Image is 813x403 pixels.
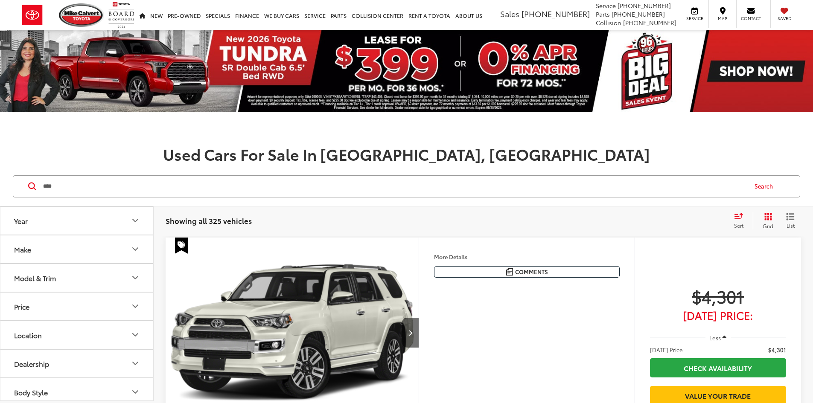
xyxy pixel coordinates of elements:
[618,1,671,10] span: [PHONE_NUMBER]
[763,222,773,229] span: Grid
[650,358,786,377] a: Check Availability
[14,331,42,339] div: Location
[709,334,721,342] span: Less
[14,217,28,225] div: Year
[0,207,154,235] button: YearYear
[130,330,140,340] div: Location
[130,215,140,226] div: Year
[768,345,786,354] span: $4,301
[0,264,154,292] button: Model & TrimModel & Trim
[130,358,140,368] div: Dealership
[42,176,746,197] input: Search by Make, Model, or Keyword
[434,266,620,278] button: Comments
[612,10,665,18] span: [PHONE_NUMBER]
[130,387,140,397] div: Body Style
[14,388,48,396] div: Body Style
[130,273,140,283] div: Model & Trim
[130,301,140,311] div: Price
[705,330,731,345] button: Less
[14,302,29,310] div: Price
[166,215,252,226] span: Showing all 325 vehicles
[0,350,154,377] button: DealershipDealership
[713,15,732,21] span: Map
[741,15,761,21] span: Contact
[734,222,743,229] span: Sort
[650,311,786,319] span: [DATE] Price:
[746,176,785,197] button: Search
[685,15,704,21] span: Service
[786,222,795,229] span: List
[0,235,154,263] button: MakeMake
[650,285,786,307] span: $4,301
[775,15,794,21] span: Saved
[623,18,676,27] span: [PHONE_NUMBER]
[596,18,621,27] span: Collision
[522,8,590,19] span: [PHONE_NUMBER]
[0,293,154,320] button: PricePrice
[515,268,548,276] span: Comments
[650,345,684,354] span: [DATE] Price:
[130,244,140,254] div: Make
[596,10,610,18] span: Parts
[500,8,519,19] span: Sales
[14,274,56,282] div: Model & Trim
[402,318,419,348] button: Next image
[780,212,801,229] button: List View
[730,212,753,229] button: Select sort value
[14,360,49,368] div: Dealership
[596,1,616,10] span: Service
[59,3,104,27] img: Mike Calvert Toyota
[753,212,780,229] button: Grid View
[434,254,620,260] h4: More Details
[506,268,513,275] img: Comments
[14,245,31,253] div: Make
[0,321,154,349] button: LocationLocation
[175,238,188,254] span: Special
